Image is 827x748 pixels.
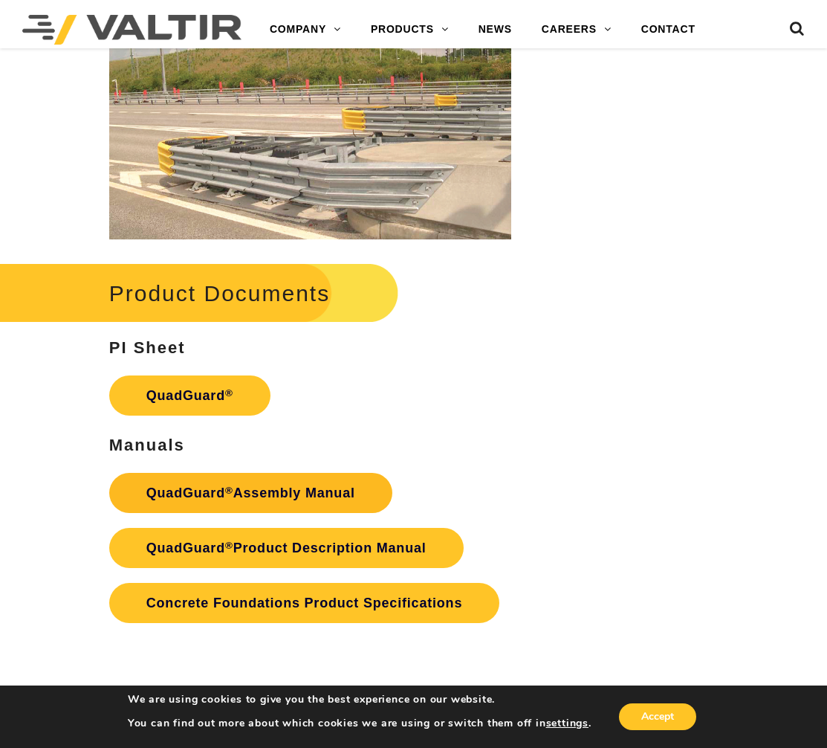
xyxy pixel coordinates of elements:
a: QuadGuard®Assembly Manual [109,473,392,513]
sup: ® [225,485,233,496]
button: settings [546,717,588,730]
a: QuadGuard®Product Description Manual [109,528,464,568]
a: Concrete Foundations Product Specifications [109,583,499,623]
a: QuadGuard® [109,375,270,416]
sup: ® [225,540,233,551]
a: NEWS [464,15,527,45]
p: We are using cookies to give you the best experience on our website. [128,693,591,706]
button: Accept [619,703,696,730]
strong: Manuals [109,436,185,454]
a: COMPANY [255,15,356,45]
a: CONTACT [626,15,710,45]
strong: PI Sheet [109,338,186,357]
p: You can find out more about which cookies we are using or switch them off in . [128,717,591,730]
img: Valtir [22,15,241,45]
a: CAREERS [527,15,626,45]
a: PRODUCTS [356,15,464,45]
sup: ® [225,387,233,399]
